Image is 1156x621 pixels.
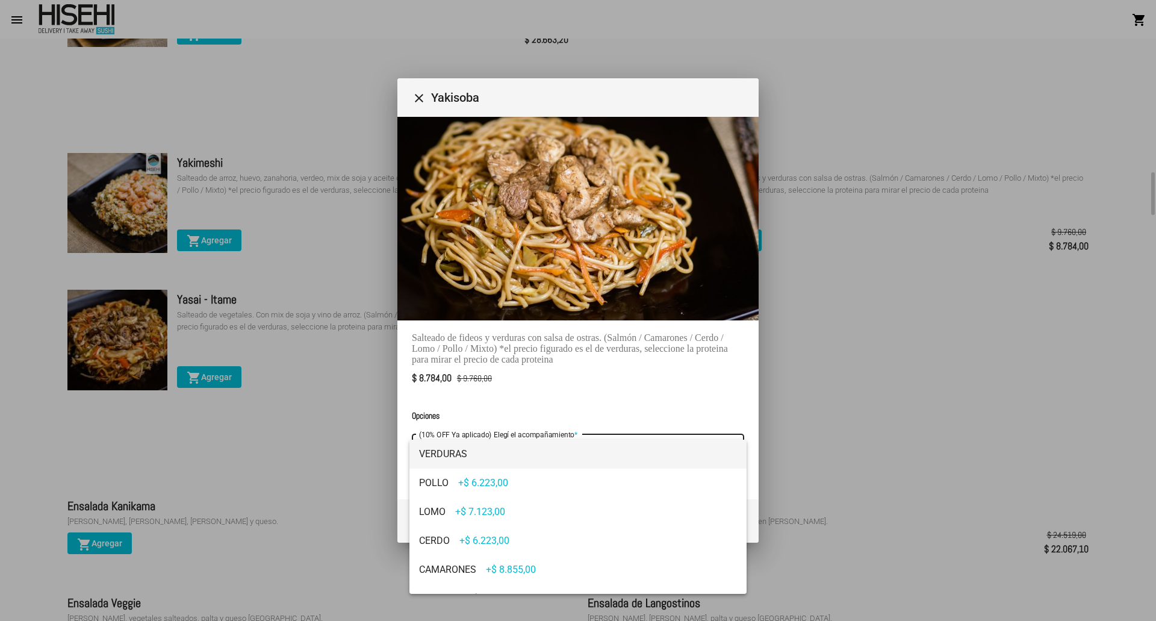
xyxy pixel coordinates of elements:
[455,506,505,517] span: +$ 7.123,00
[419,440,737,469] span: VERDURAS
[419,469,737,498] span: POLLO
[419,526,737,555] span: CERDO
[419,555,737,584] span: CAMARONES
[468,593,523,604] span: +$ 11.539,00
[419,584,737,613] span: SALMON
[486,564,536,575] span: +$ 8.855,00
[419,498,737,526] span: LOMO
[459,535,509,546] span: +$ 6.223,00
[458,477,508,488] span: +$ 6.223,00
